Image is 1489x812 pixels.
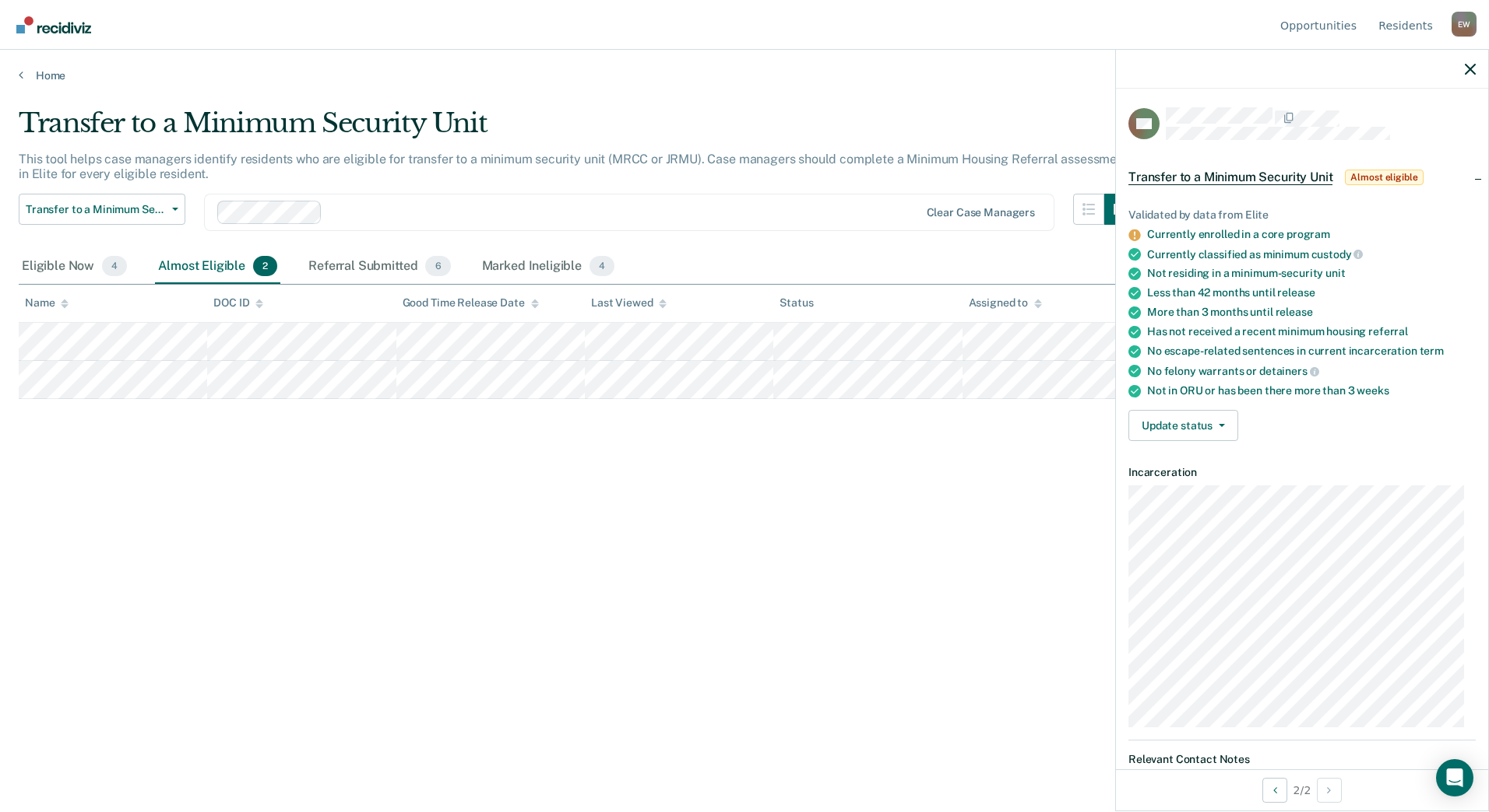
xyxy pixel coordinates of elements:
[16,16,91,33] img: Recidiviz
[479,250,618,284] div: Marked Ineligible
[1262,778,1287,803] button: Previous Opportunity
[253,256,277,276] span: 2
[19,250,130,284] div: Eligible Now
[1368,325,1408,338] span: referral
[1128,170,1332,185] span: Transfer to a Minimum Security Unit
[102,256,127,276] span: 4
[1357,384,1389,397] span: weeks
[1147,286,1476,299] div: Less than 42 months until
[1325,267,1345,279] span: unit
[1147,345,1476,358] div: No escape-related sentences in current incarceration
[1317,778,1342,803] button: Next Opportunity
[26,203,166,216] span: Transfer to a Minimum Security Unit
[19,68,1470,82] a: Home
[1147,325,1476,338] div: Has not received a recent minimum housing
[1147,267,1476,280] div: Not residing in a minimum-security
[1128,753,1476,766] dt: Relevant Contact Notes
[1128,208,1476,222] div: Validated by data from Elite
[1452,12,1477,37] div: E W
[1147,228,1476,241] div: Currently enrolled in a core program
[1128,410,1238,441] button: Update status
[19,107,1135,152] div: Transfer to a Minimum Security Unit
[1147,384,1476,397] div: Not in ORU or has been there more than 3
[155,250,280,284] div: Almost Eligible
[25,296,69,310] div: Name
[403,296,539,310] div: Good Time Release Date
[1345,170,1423,185] span: Almost eligible
[927,206,1035,219] div: Clear case managers
[305,250,453,284] div: Referral Submitted
[780,296,813,310] div: Status
[1116,769,1488,810] div: 2 / 2
[1277,286,1315,299] span: release
[1128,466,1476,479] dt: Incarceration
[1147,247,1476,261] div: Currently classified as minimum
[1420,345,1444,357] span: term
[590,256,614,276] span: 4
[19,152,1128,181] p: This tool helps case managers identify residents who are eligible for transfer to a minimum secur...
[1116,152,1488,202] div: Transfer to a Minimum Security UnitAlmost eligible
[1436,759,1473,796] div: Open Intercom Messenger
[1147,364,1476,378] div: No felony warrants or
[1147,306,1476,319] div: More than 3 months until
[1311,248,1364,261] span: custody
[213,296,263,310] div: DOC ID
[591,296,667,310] div: Last Viewed
[1276,306,1313,318] span: release
[969,296,1042,310] div: Assigned to
[1259,365,1319,377] span: detainers
[425,256,450,276] span: 6
[1452,12,1477,37] button: Profile dropdown button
